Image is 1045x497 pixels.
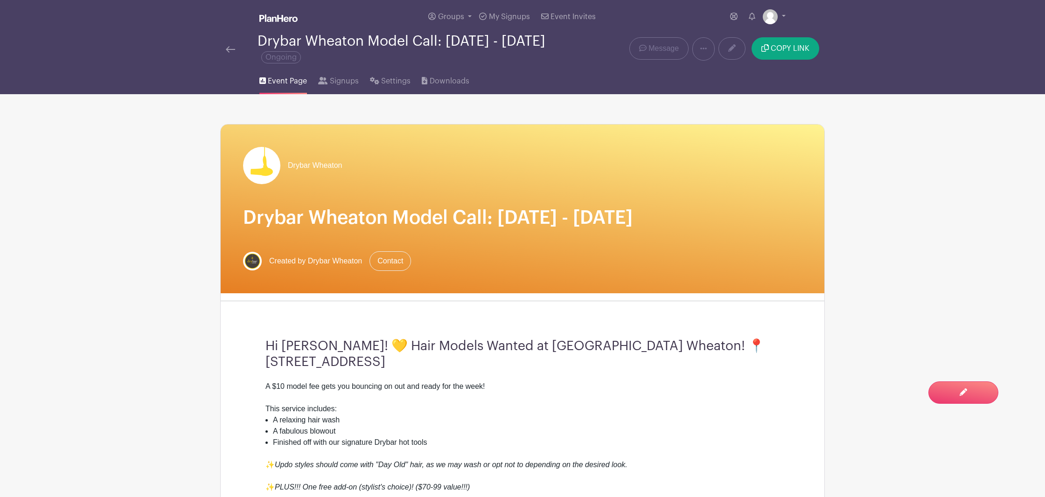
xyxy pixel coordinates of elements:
img: default-ce2991bfa6775e67f084385cd625a349d9dcbb7a52a09fb2fda1e96e2d18dcdb.png [763,9,778,24]
div: This service includes: [265,403,780,414]
a: Contact [369,251,411,271]
span: Signups [330,76,359,87]
img: drybar%20logo.png [243,147,280,184]
span: Event Invites [550,13,596,21]
img: back-arrow-29a5d9b10d5bd6ae65dc969a981735edf675c4d7a1fe02e03b50dbd4ba3cdb55.svg [226,46,235,53]
a: Settings [370,64,411,94]
span: Message [648,43,679,54]
em: Updo styles should come with "Day Old" hair, as we may wash or opt not to depending on the desire... [275,461,627,469]
span: Created by Drybar Wheaton [269,255,362,267]
img: logo_white-6c42ec7e38ccf1d336a20a19083b03d10ae64f83f12c07503d8b9e83406b4c7d.svg [259,14,298,22]
h3: Hi [PERSON_NAME]! 💛 Hair Models Wanted at [GEOGRAPHIC_DATA] Wheaton! 📍 [STREET_ADDRESS] [265,338,780,370]
a: Event Page [259,64,307,94]
span: COPY LINK [771,45,809,52]
span: My Signups [489,13,530,21]
span: Settings [381,76,411,87]
li: A relaxing hair wash [273,414,780,426]
em: PLUS!!! One free add-on (stylist's choice)! ($70-99 value!!!) [275,483,470,491]
li: A fabulous blowout [273,426,780,437]
span: Downloads [430,76,469,87]
div: Drybar Wheaton Model Call: [DATE] - [DATE] [258,34,560,64]
span: Groups [438,13,464,21]
div: A $10 model fee gets you bouncing on out and ready for the week! [265,381,780,403]
li: Finished off with our signature Drybar hot tools [273,437,780,459]
a: Signups [318,64,358,94]
h1: Drybar Wheaton Model Call: [DATE] - [DATE] [243,207,802,229]
a: Downloads [422,64,469,94]
button: COPY LINK [752,37,819,60]
a: Message [629,37,689,60]
img: DB%20WHEATON_IG%20Profile.jpg [243,252,262,270]
span: Ongoing [261,51,301,63]
span: Drybar Wheaton [288,160,342,171]
span: Event Page [268,76,307,87]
